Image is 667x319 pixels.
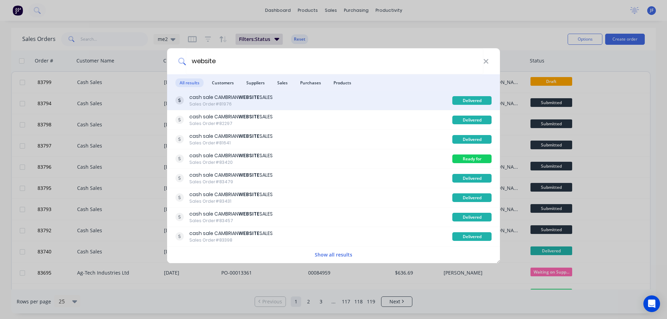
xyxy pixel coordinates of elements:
div: Sales Order #81641 [189,140,273,146]
b: WEBSITE [238,94,260,101]
span: Sales [273,78,292,87]
div: Sales Order #83420 [189,159,273,166]
b: WEBSITE [238,191,260,198]
span: Suppliers [242,78,269,87]
div: Sales Order #81976 [189,101,273,107]
b: WEBSITE [238,171,260,178]
div: Delivered [452,193,492,202]
div: Sales Order #83479 [189,179,273,185]
div: Open Intercom Messenger [643,295,660,312]
div: cash sale CAMBRIAN SALES [189,230,273,237]
div: Delivered [452,135,492,144]
span: Purchases [296,78,325,87]
b: WEBSITE [238,133,260,140]
b: WEBSITE [238,230,260,237]
input: Start typing a customer or supplier name to create a new order... [186,48,483,74]
b: WEBSITE [238,113,260,120]
div: Ready for Delivery [452,154,492,163]
span: All results [175,78,204,87]
div: cash sale CAMBRIAN SALES [189,171,273,179]
div: Delivered [452,213,492,221]
div: Delivered [452,174,492,183]
div: Sales Order #83398 [189,237,273,243]
span: Products [329,78,355,87]
div: cash sale CAMBRIAN SALES [189,113,273,120]
div: Delivered [452,116,492,124]
button: Show all results [313,251,354,259]
div: Sales Order #82297 [189,120,273,127]
div: Sales Order #83431 [189,198,273,204]
div: cash sale CAMBRIAN SALES [189,191,273,198]
div: Sales Order #83457 [189,218,273,224]
div: cash sale CAMBRIAN SALES [189,94,273,101]
div: cash sale CAMBRIAN SALES [189,210,273,218]
b: WEBSITE [238,152,260,159]
div: cash sale CAMBRIAN SALES [189,133,273,140]
b: WEBSITE [238,210,260,217]
div: Delivered [452,96,492,105]
div: Delivered [452,232,492,241]
span: Customers [208,78,238,87]
div: cash sale CAMBRIAN SALES [189,152,273,159]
